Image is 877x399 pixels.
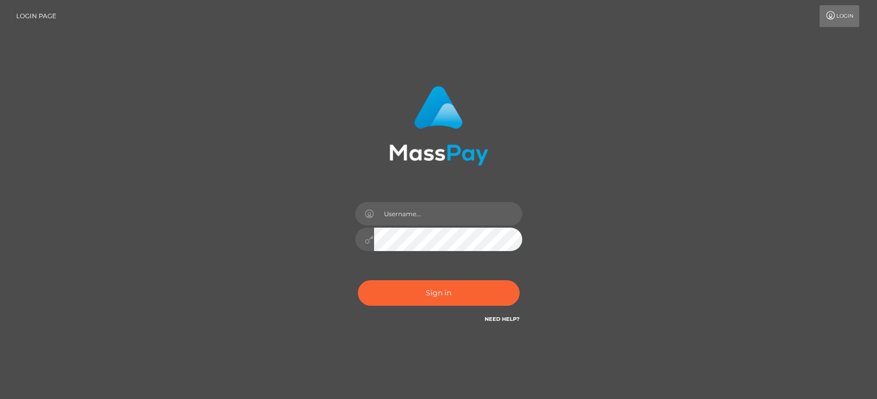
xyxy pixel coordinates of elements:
a: Login Page [16,5,56,27]
button: Sign in [358,280,520,306]
img: MassPay Login [389,86,488,166]
input: Username... [374,202,522,226]
a: Need Help? [485,316,520,322]
a: Login [820,5,859,27]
